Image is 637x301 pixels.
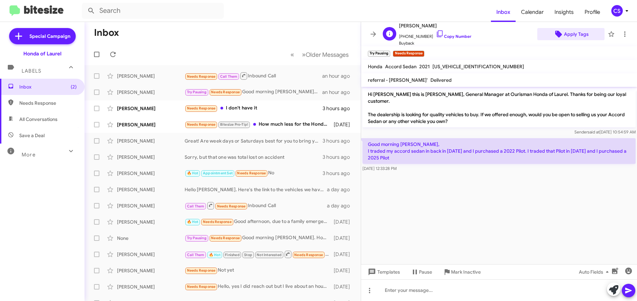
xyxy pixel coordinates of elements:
[331,251,355,258] div: [DATE]
[362,88,636,127] p: Hi [PERSON_NAME] this is [PERSON_NAME], General Manager at Ourisman Honda of Laurel. Thanks for b...
[331,219,355,225] div: [DATE]
[185,250,331,258] div: Inbound Call
[286,48,298,61] button: Previous
[244,253,252,257] span: Stop
[367,266,400,278] span: Templates
[117,89,185,96] div: [PERSON_NAME]
[419,266,432,278] span: Pause
[19,132,45,139] span: Save a Deal
[117,121,185,128] div: [PERSON_NAME]
[211,236,240,240] span: Needs Response
[187,106,216,110] span: Needs Response
[187,236,207,240] span: Try Pausing
[187,122,216,127] span: Needs Response
[298,48,353,61] button: Next
[187,268,216,273] span: Needs Response
[211,90,240,94] span: Needs Response
[516,2,549,22] a: Calendar
[117,105,185,112] div: [PERSON_NAME]
[187,74,216,79] span: Needs Response
[203,171,233,175] span: Appointment Set
[22,152,36,158] span: More
[185,234,331,242] div: Good morning [PERSON_NAME]. Hope all is well. I was thinking of coming in [DATE] to test drive th...
[185,169,323,177] div: No
[19,116,57,123] span: All Conversations
[430,77,452,83] span: Delivered
[117,251,185,258] div: [PERSON_NAME]
[393,51,424,57] small: Needs Response
[405,266,438,278] button: Pause
[287,48,353,61] nav: Page navigation example
[117,202,185,209] div: [PERSON_NAME]
[323,105,355,112] div: 3 hours ago
[185,88,322,96] div: Good morning [PERSON_NAME], I traded my accord sedan in back in [DATE] and I purchased a 2022 Pil...
[322,73,355,79] div: an hour ago
[436,34,471,39] a: Copy Number
[187,204,205,208] span: Call Them
[327,186,355,193] div: a day ago
[323,137,355,144] div: 3 hours ago
[117,219,185,225] div: [PERSON_NAME]
[432,64,524,70] span: [US_VEHICLE_IDENTIFICATION_NUMBER]
[438,266,486,278] button: Mark Inactive
[19,100,77,106] span: Needs Response
[117,235,185,242] div: None
[117,283,185,290] div: [PERSON_NAME]
[217,204,246,208] span: Needs Response
[117,186,185,193] div: [PERSON_NAME]
[385,64,417,70] span: Accord Sedan
[331,267,355,274] div: [DATE]
[209,253,220,257] span: 🔥 Hot
[368,51,390,57] small: Try Pausing
[22,68,41,74] span: Labels
[537,28,605,40] button: Apply Tags
[117,170,185,177] div: [PERSON_NAME]
[399,40,471,47] span: Buyback
[185,283,331,291] div: Hello, yes I did reach out but I live about an hour and a half away so I haven't been able to mak...
[185,218,331,226] div: Good afternoon, due to a family emergency I am not able to come [DATE].
[294,253,323,257] span: Needs Response
[306,51,349,58] span: Older Messages
[491,2,516,22] span: Inbox
[117,137,185,144] div: [PERSON_NAME]
[331,283,355,290] div: [DATE]
[187,220,198,224] span: 🔥 Hot
[185,267,331,274] div: Not yet
[185,72,322,80] div: Inbound Call
[323,170,355,177] div: 3 hours ago
[399,30,471,40] span: [PHONE_NUMBER]
[187,90,207,94] span: Try Pausing
[574,129,636,134] span: Sender [DATE] 10:54:59 AM
[185,121,331,128] div: How much less for the Honda Ridgeline 2017
[187,284,216,289] span: Needs Response
[362,166,397,171] span: [DATE] 12:33:28 PM
[220,74,238,79] span: Call Them
[323,154,355,160] div: 3 hours ago
[327,202,355,209] div: a day ago
[225,253,240,257] span: Finished
[579,266,611,278] span: Auto Fields
[290,50,294,59] span: «
[302,50,306,59] span: »
[187,171,198,175] span: 🔥 Hot
[588,129,599,134] span: said at
[185,104,323,112] div: I don't have it
[362,138,636,164] p: Good morning [PERSON_NAME], I traded my accord sedan in back in [DATE] and I purchased a 2022 Pil...
[361,266,405,278] button: Templates
[9,28,76,44] a: Special Campaign
[419,64,430,70] span: 2021
[368,64,382,70] span: Honda
[606,5,630,17] button: CS
[23,50,62,57] div: Honda of Laurel
[549,2,579,22] a: Insights
[71,83,77,90] span: (2)
[331,235,355,242] div: [DATE]
[331,121,355,128] div: [DATE]
[185,201,327,210] div: Inbound Call
[185,186,327,193] div: Hello [PERSON_NAME]. Here's the link to the vehicles we have that meets your criteria. Let me kno...
[203,220,232,224] span: Needs Response
[117,73,185,79] div: [PERSON_NAME]
[579,2,606,22] span: Profile
[94,27,119,38] h1: Inbox
[257,253,282,257] span: Not Interested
